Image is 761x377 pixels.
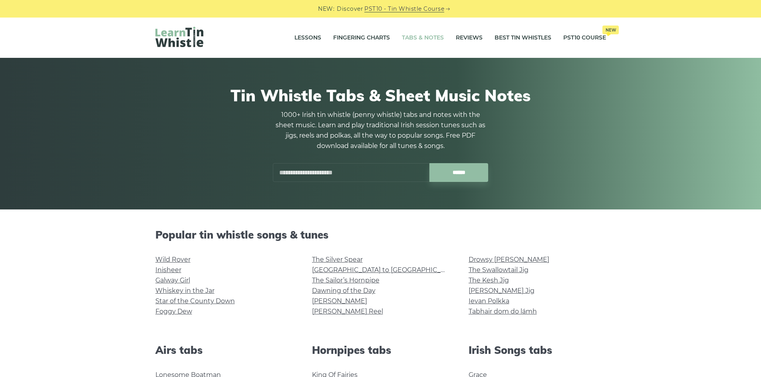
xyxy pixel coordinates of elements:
a: Whiskey in the Jar [155,287,215,294]
a: The Kesh Jig [469,276,509,284]
a: Ievan Polkka [469,297,509,305]
span: New [602,26,619,34]
a: Reviews [456,28,483,48]
a: [GEOGRAPHIC_DATA] to [GEOGRAPHIC_DATA] [312,266,459,274]
a: Tabhair dom do lámh [469,308,537,315]
a: PST10 CourseNew [563,28,606,48]
h2: Irish Songs tabs [469,344,606,356]
a: [PERSON_NAME] Reel [312,308,383,315]
h2: Hornpipes tabs [312,344,449,356]
a: Lessons [294,28,321,48]
a: Best Tin Whistles [495,28,551,48]
a: Foggy Dew [155,308,192,315]
a: The Swallowtail Jig [469,266,529,274]
h2: Popular tin whistle songs & tunes [155,229,606,241]
a: Drowsy [PERSON_NAME] [469,256,549,263]
a: [PERSON_NAME] Jig [469,287,534,294]
a: Tabs & Notes [402,28,444,48]
a: Galway Girl [155,276,190,284]
img: LearnTinWhistle.com [155,27,203,47]
a: The Silver Spear [312,256,363,263]
a: Dawning of the Day [312,287,376,294]
a: Inisheer [155,266,181,274]
a: [PERSON_NAME] [312,297,367,305]
p: 1000+ Irish tin whistle (penny whistle) tabs and notes with the sheet music. Learn and play tradi... [273,110,489,151]
a: Fingering Charts [333,28,390,48]
h1: Tin Whistle Tabs & Sheet Music Notes [155,86,606,105]
h2: Airs tabs [155,344,293,356]
a: Star of the County Down [155,297,235,305]
a: Wild Rover [155,256,191,263]
a: The Sailor’s Hornpipe [312,276,380,284]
